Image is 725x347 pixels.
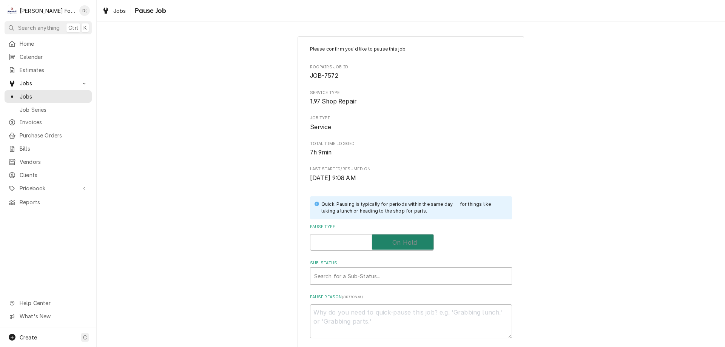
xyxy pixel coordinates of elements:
[20,106,88,114] span: Job Series
[5,51,92,63] a: Calendar
[310,294,512,300] label: Pause Reason
[83,333,87,341] span: C
[310,98,357,105] span: 1.97 Shop Repair
[68,24,78,32] span: Ctrl
[5,64,92,76] a: Estimates
[5,116,92,128] a: Invoices
[113,7,126,15] span: Jobs
[310,90,512,106] div: Service Type
[310,72,338,79] span: JOB-7572
[5,169,92,181] a: Clients
[5,129,92,142] a: Purchase Orders
[20,334,37,341] span: Create
[310,115,512,121] span: Job Type
[20,158,88,166] span: Vendors
[79,5,90,16] div: Derek Testa (81)'s Avatar
[7,5,17,16] div: M
[20,53,88,61] span: Calendar
[342,295,363,299] span: ( optional )
[310,260,512,285] div: Sub-Status
[83,24,87,32] span: K
[5,37,92,50] a: Home
[5,21,92,34] button: Search anythingCtrlK
[310,123,512,132] span: Job Type
[5,182,92,194] a: Go to Pricebook
[310,71,512,80] span: Roopairs Job ID
[7,5,17,16] div: Marshall Food Equipment Service's Avatar
[310,64,512,70] span: Roopairs Job ID
[310,260,512,266] label: Sub-Status
[5,90,92,103] a: Jobs
[310,90,512,96] span: Service Type
[310,174,512,183] span: Last Started/Resumed On
[20,198,88,206] span: Reports
[5,310,92,322] a: Go to What's New
[20,79,77,87] span: Jobs
[20,40,88,48] span: Home
[310,149,332,156] span: 7h 9min
[20,118,88,126] span: Invoices
[20,184,77,192] span: Pricebook
[5,103,92,116] a: Job Series
[310,46,512,338] div: Job Pause Form
[20,66,88,74] span: Estimates
[20,312,87,320] span: What's New
[20,131,88,139] span: Purchase Orders
[310,166,512,172] span: Last Started/Resumed On
[5,142,92,155] a: Bills
[5,77,92,89] a: Go to Jobs
[310,64,512,80] div: Roopairs Job ID
[310,141,512,147] span: Total Time Logged
[310,123,332,131] span: Service
[133,6,166,16] span: Pause Job
[99,5,129,17] a: Jobs
[310,174,356,182] span: [DATE] 9:08 AM
[20,299,87,307] span: Help Center
[20,171,88,179] span: Clients
[5,297,92,309] a: Go to Help Center
[20,145,88,153] span: Bills
[20,7,75,15] div: [PERSON_NAME] Food Equipment Service
[310,46,512,52] p: Please confirm you'd like to pause this job.
[5,196,92,208] a: Reports
[310,224,512,230] label: Pause Type
[20,93,88,100] span: Jobs
[310,148,512,157] span: Total Time Logged
[310,166,512,182] div: Last Started/Resumed On
[321,201,504,215] div: Quick-Pausing is typically for periods within the same day -- for things like taking a lunch or h...
[79,5,90,16] div: D(
[310,97,512,106] span: Service Type
[5,156,92,168] a: Vendors
[310,115,512,131] div: Job Type
[310,294,512,338] div: Pause Reason
[310,141,512,157] div: Total Time Logged
[18,24,60,32] span: Search anything
[310,224,512,251] div: Pause Type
